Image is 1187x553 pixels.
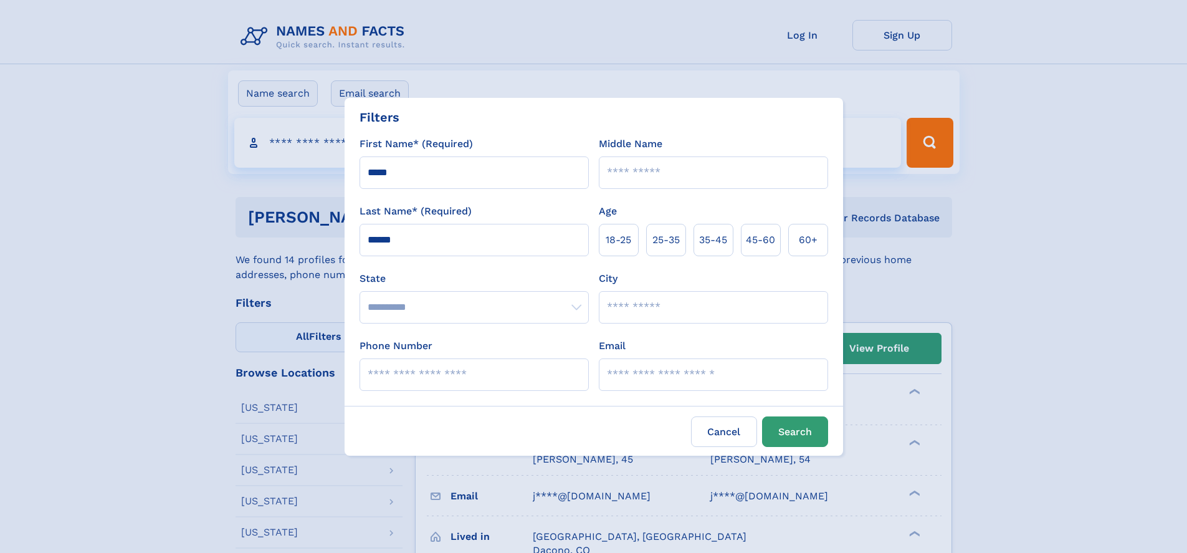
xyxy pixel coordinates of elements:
[360,204,472,219] label: Last Name* (Required)
[599,204,617,219] label: Age
[652,233,680,248] span: 25‑35
[360,271,589,286] label: State
[691,416,757,447] label: Cancel
[799,233,818,248] span: 60+
[699,233,727,248] span: 35‑45
[762,416,828,447] button: Search
[360,108,399,127] div: Filters
[360,339,432,353] label: Phone Number
[599,137,662,151] label: Middle Name
[360,137,473,151] label: First Name* (Required)
[746,233,775,248] span: 45‑60
[599,339,626,353] label: Email
[606,233,631,248] span: 18‑25
[599,271,617,286] label: City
